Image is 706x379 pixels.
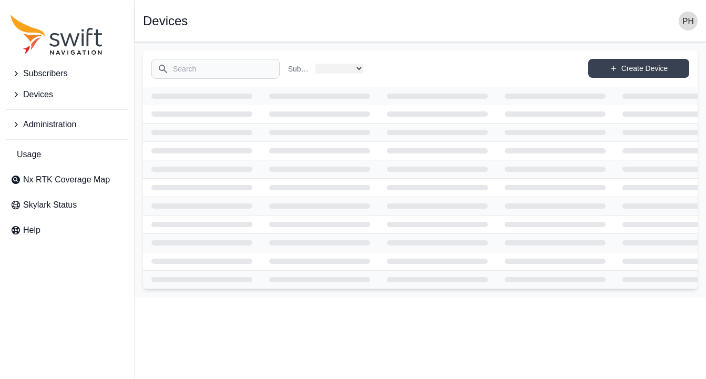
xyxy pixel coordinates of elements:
[23,67,67,80] span: Subscribers
[23,118,76,131] span: Administration
[6,169,128,190] a: Nx RTK Coverage Map
[6,194,128,216] a: Skylark Status
[151,59,280,79] input: Search
[23,88,53,101] span: Devices
[6,220,128,241] a: Help
[6,84,128,105] button: Devices
[679,12,698,30] img: user photo
[6,63,128,84] button: Subscribers
[288,64,311,74] label: Subscriber Name
[17,148,41,161] span: Usage
[6,114,128,135] button: Administration
[6,144,128,165] a: Usage
[588,59,689,78] a: Create Device
[23,224,40,237] span: Help
[23,199,77,211] span: Skylark Status
[143,15,188,27] h1: Devices
[23,173,110,186] span: Nx RTK Coverage Map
